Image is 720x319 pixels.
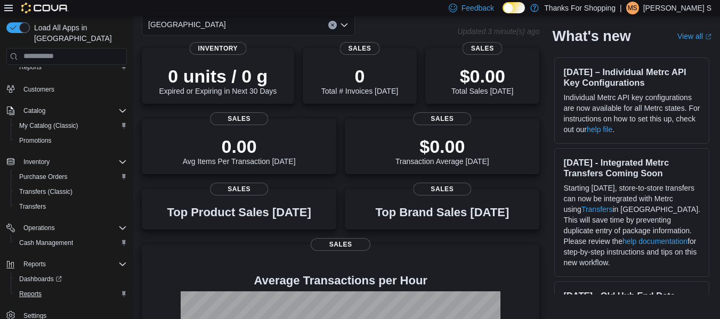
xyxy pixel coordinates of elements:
span: Sales [463,42,503,55]
h3: Top Product Sales [DATE] [167,206,311,219]
span: Sales [413,183,472,195]
p: Individual Metrc API key configurations are now available for all Metrc states. For instructions ... [563,92,700,135]
button: Clear input [328,21,337,29]
span: Purchase Orders [15,170,127,183]
button: Transfers (Classic) [11,184,131,199]
button: Operations [2,220,131,235]
h3: Top Brand Sales [DATE] [375,206,509,219]
div: Meade S [626,2,639,14]
span: Sales [413,112,472,125]
span: Transfers (Classic) [19,187,72,196]
div: Total # Invoices [DATE] [321,66,398,95]
a: View allExternal link [677,32,711,40]
p: 0 [321,66,398,87]
h3: [DATE] - Integrated Metrc Transfers Coming Soon [563,157,700,178]
p: Thanks For Shopping [544,2,616,14]
button: Open list of options [340,21,349,29]
span: Transfers [15,200,127,213]
button: Inventory [19,156,54,168]
span: Transfers [19,202,46,211]
a: help file [587,125,612,134]
span: Inventory [19,156,127,168]
a: help documentation [622,237,687,246]
span: Customers [23,85,54,94]
button: Transfers [11,199,131,214]
span: Reports [15,288,127,300]
button: Reports [19,258,50,271]
span: Dashboards [19,275,62,283]
h4: Average Transactions per Hour [150,274,531,287]
a: Dashboards [15,273,66,285]
button: Purchase Orders [11,169,131,184]
button: Catalog [2,103,131,118]
h2: What's new [552,28,630,45]
span: Sales [210,183,269,195]
span: Reports [19,258,127,271]
a: Transfers [15,200,50,213]
p: 0.00 [183,136,296,157]
h3: [DATE] – Individual Metrc API Key Configurations [563,67,700,88]
span: Inventory [23,158,50,166]
p: | [620,2,622,14]
button: Reports [2,257,131,272]
img: Cova [21,3,69,13]
span: Customers [19,82,127,95]
span: Dark Mode [503,13,503,14]
p: Updated 3 minute(s) ago [457,27,539,36]
span: Sales [339,42,379,55]
span: Promotions [15,134,127,147]
span: Cash Management [15,236,127,249]
button: Cash Management [11,235,131,250]
span: Load All Apps in [GEOGRAPHIC_DATA] [30,22,127,44]
span: Dashboards [15,273,127,285]
span: Transfers (Classic) [15,185,127,198]
button: Inventory [2,154,131,169]
a: Customers [19,83,59,96]
span: [GEOGRAPHIC_DATA] [148,18,226,31]
a: Promotions [15,134,56,147]
span: Reports [19,290,42,298]
span: My Catalog (Classic) [19,121,78,130]
a: Reports [15,61,46,73]
a: Transfers (Classic) [15,185,77,198]
p: $0.00 [451,66,513,87]
span: Sales [210,112,269,125]
button: Reports [11,287,131,301]
span: Promotions [19,136,52,145]
span: MS [628,2,637,14]
div: Expired or Expiring in Next 30 Days [159,66,277,95]
a: Transfers [581,205,613,214]
a: My Catalog (Classic) [15,119,83,132]
span: Purchase Orders [19,173,68,181]
span: Sales [311,238,370,251]
p: 0 units / 0 g [159,66,277,87]
button: Catalog [19,104,50,117]
a: Reports [15,288,46,300]
span: Reports [15,61,127,73]
span: Reports [19,63,42,71]
p: [PERSON_NAME] S [643,2,711,14]
a: Dashboards [11,272,131,287]
p: $0.00 [395,136,489,157]
a: Cash Management [15,236,77,249]
button: Reports [11,60,131,75]
svg: External link [705,34,711,40]
p: Starting [DATE], store-to-store transfers can now be integrated with Metrc using in [GEOGRAPHIC_D... [563,183,700,268]
span: Catalog [19,104,127,117]
button: My Catalog (Classic) [11,118,131,133]
span: Cash Management [19,239,73,247]
span: Reports [23,260,46,268]
div: Avg Items Per Transaction [DATE] [183,136,296,166]
button: Operations [19,222,59,234]
h3: [DATE] - Old Hub End Date [563,290,700,301]
button: Promotions [11,133,131,148]
a: Purchase Orders [15,170,72,183]
span: My Catalog (Classic) [15,119,127,132]
button: Customers [2,81,131,96]
span: Inventory [190,42,247,55]
span: Operations [19,222,127,234]
span: Catalog [23,107,45,115]
div: Transaction Average [DATE] [395,136,489,166]
div: Total Sales [DATE] [451,66,513,95]
input: Dark Mode [503,2,525,13]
